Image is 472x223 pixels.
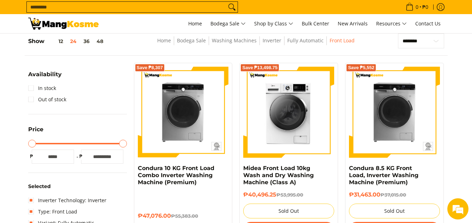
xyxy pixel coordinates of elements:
[138,165,214,186] a: Condura 10 KG Front Load Combo Inverter Washing Machine (Premium)
[157,37,171,44] a: Home
[376,19,407,28] span: Resources
[263,37,281,44] a: Inverter
[243,204,334,218] button: Sold Out
[348,66,374,70] span: Save ₱5,552
[349,204,440,218] button: Sold Out
[177,37,206,44] a: Bodega Sale
[415,20,441,27] span: Contact Us
[44,38,67,44] button: 12
[28,195,106,206] a: Inverter Technology: Inverter
[28,127,43,138] summary: Open
[28,18,99,30] img: Washing Machines l Mang Kosme: Home Appliances Warehouse Sale Partner 7kg
[404,3,430,11] span: •
[4,148,134,173] textarea: Type your message and hit 'Enter'
[373,14,410,33] a: Resources
[415,5,419,10] span: 0
[243,67,334,158] img: Midea Front Load 10kg Wash and Dry Washing Machine (Class A)
[28,153,35,160] span: ₱
[243,165,314,186] a: Midea Front Load 10kg Wash and Dry Washing Machine (Class A)
[349,191,440,198] h6: ₱31,463.00
[298,14,333,33] a: Bulk Center
[412,14,444,33] a: Contact Us
[276,192,303,198] del: ₱53,995.00
[171,213,198,219] del: ₱55,383.00
[138,67,229,158] img: Condura 10 KG Front Load Combo Inverter Washing Machine (Premium)
[251,14,297,33] a: Shop by Class
[338,20,368,27] span: New Arrivals
[28,72,62,83] summary: Open
[254,19,293,28] span: Shop by Class
[28,127,43,132] span: Price
[80,38,93,44] button: 36
[125,36,387,52] nav: Breadcrumbs
[349,67,440,158] img: Condura 8.5 KG Front Load, Inverter Washing Machine (Premium)
[28,206,77,217] a: Type: Front Load
[37,40,118,49] div: Chat with us now
[287,37,324,44] a: Fully Automatic
[93,38,107,44] button: 48
[210,19,246,28] span: Bodega Sale
[116,4,133,20] div: Minimize live chat window
[78,153,85,160] span: ₱
[421,5,429,10] span: ₱0
[226,2,238,12] button: Search
[188,20,202,27] span: Home
[67,38,80,44] button: 24
[185,14,206,33] a: Home
[28,94,66,105] a: Out of stock
[28,72,62,77] span: Availability
[242,66,277,70] span: Save ₱13,498.75
[28,183,127,190] h6: Selected
[28,83,56,94] a: In stock
[349,165,418,186] a: Condura 8.5 KG Front Load, Inverter Washing Machine (Premium)
[207,14,249,33] a: Bodega Sale
[138,212,229,219] h6: ₱47,076.00
[302,20,329,27] span: Bulk Center
[106,14,444,33] nav: Main Menu
[243,191,334,198] h6: ₱40,496.25
[41,67,97,138] span: We're online!
[28,38,107,45] h5: Show
[380,192,406,198] del: ₱37,015.00
[334,14,371,33] a: New Arrivals
[330,36,355,45] span: Front Load
[137,66,163,70] span: Save ₱8,307
[212,37,257,44] a: Washing Machines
